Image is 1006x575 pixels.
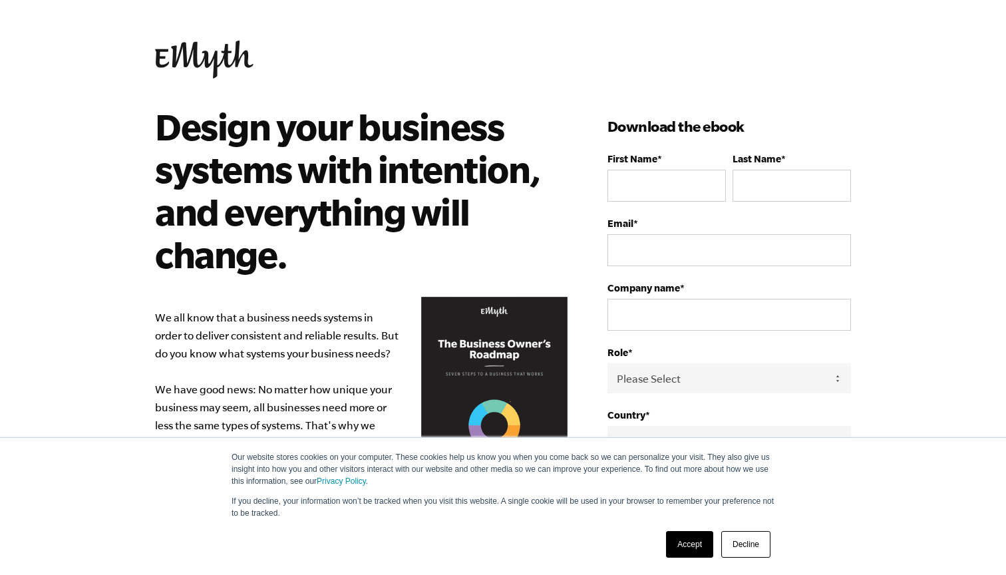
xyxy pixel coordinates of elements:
[607,409,645,421] span: Country
[607,347,628,358] span: Role
[155,309,568,544] p: We all know that a business needs systems in order to deliver consistent and reliable results. Bu...
[155,105,548,276] h2: Design your business systems with intention, and everything will change.
[232,451,774,487] p: Our website stores cookies on your computer. These cookies help us know you when you come back so...
[607,116,851,137] h3: Download the ebook
[607,153,657,164] span: First Name
[666,531,713,558] a: Accept
[721,531,770,558] a: Decline
[317,477,366,486] a: Privacy Policy
[607,218,633,229] span: Email
[607,282,680,293] span: Company name
[232,495,774,519] p: If you decline, your information won’t be tracked when you visit this website. A single cookie wi...
[421,297,568,486] img: Business Owners Roadmap Cover
[155,41,253,79] img: EMyth
[733,153,781,164] span: Last Name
